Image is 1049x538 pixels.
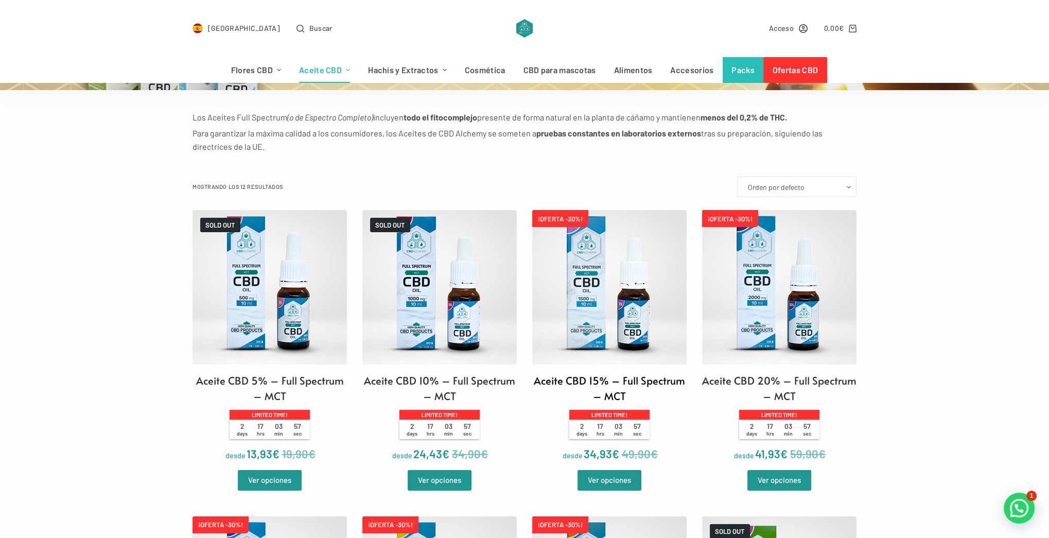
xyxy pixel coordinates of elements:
a: Elige las opciones para “Aceite CBD 5% - Full Spectrum - MCT” [238,470,302,491]
strong: todo el fitocomplejo [404,112,477,122]
img: ES Flag [193,23,203,33]
span: 2 [743,422,761,437]
a: Accesorios [661,57,723,83]
span: 57 [458,422,477,437]
a: SOLD OUTAceite CBD 5% – Full Spectrum – MCT Limited time! 2days 17hrs 03min 57sec desde 13,93€ [193,210,347,463]
span: € [481,447,488,460]
span: 03 [440,422,458,437]
span: ¡OFERTA -30%! [193,516,249,533]
a: Aceite CBD [290,57,359,83]
a: Packs [723,57,764,83]
a: Ofertas CBD [763,57,827,83]
bdi: 24,43 [413,447,449,460]
span: 57 [628,422,646,437]
bdi: 34,93 [584,447,619,460]
span: min [444,430,453,437]
a: Carro de compra [824,22,856,34]
span: 2 [573,422,591,437]
em: (o de Espectro Completo) [287,112,373,122]
span: 03 [270,422,288,437]
span: ¡OFERTA -30%! [532,516,588,533]
bdi: 13,93 [247,447,279,460]
span: 2 [233,422,252,437]
span: € [272,447,279,460]
span: hrs [597,430,604,437]
span: days [407,430,417,437]
span: hrs [427,430,434,437]
span: 03 [779,422,798,437]
span: Acceso [769,22,794,34]
span: sec [633,430,641,437]
h2: Aceite CBD 5% – Full Spectrum – MCT [193,373,347,404]
span: sec [803,430,811,437]
bdi: 19,90 [282,447,316,460]
span: € [308,447,316,460]
span: days [576,430,587,437]
strong: menos del 0,2% de THC. [701,112,787,122]
span: 17 [761,422,779,437]
span: min [274,430,283,437]
span: 17 [421,422,440,437]
p: Limited time! [569,410,650,419]
span: SOLD OUT [200,218,240,232]
span: desde [563,451,583,460]
span: desde [734,451,754,460]
span: sec [463,430,471,437]
span: € [780,447,788,460]
span: Buscar [309,22,333,34]
span: min [784,430,793,437]
a: Elige las opciones para “Aceite CBD 10% - Full Spectrum - MCT” [408,470,471,491]
span: sec [293,430,302,437]
img: CBD Alchemy [516,19,532,38]
nav: Menú de cabecera [222,57,827,83]
p: Limited time! [230,410,310,419]
button: Abrir formulario de búsqueda [296,22,333,34]
span: days [237,430,248,437]
bdi: 0,00 [824,24,844,32]
bdi: 59,90 [790,447,826,460]
p: Limited time! [399,410,480,419]
a: ¡OFERTA -30%! Aceite CBD 15% – Full Spectrum – MCT Limited time! 2days 17hrs 03min 57sec desde 34... [532,210,687,463]
a: Elige las opciones para “Aceite CBD 15% - Full Spectrum - MCT” [578,470,641,491]
span: 57 [288,422,307,437]
bdi: 34,90 [452,447,488,460]
span: 57 [798,422,816,437]
span: € [612,447,619,460]
span: desde [225,451,246,460]
a: Elige las opciones para “Aceite CBD 20% - Full Spectrum - MCT” [747,470,811,491]
span: ¡OFERTA -30%! [362,516,418,533]
a: Cosmética [456,57,514,83]
p: Limited time! [739,410,819,419]
span: 2 [403,422,422,437]
a: CBD para mascotas [514,57,605,83]
h2: Aceite CBD 20% – Full Spectrum – MCT [702,373,856,404]
h2: Aceite CBD 15% – Full Spectrum – MCT [532,373,687,404]
p: Los Aceites Full Spectrum incluyen presente de forma natural en la planta de cáñamo y mantienen [193,111,856,124]
span: € [818,447,826,460]
span: [GEOGRAPHIC_DATA] [208,22,280,34]
span: € [442,447,449,460]
span: ¡OFERTA -30%! [702,210,758,227]
a: Hachís y Extractos [359,57,456,83]
a: Acceso [769,22,808,34]
bdi: 49,90 [622,447,658,460]
span: ¡OFERTA -30%! [532,210,588,227]
a: ¡OFERTA -30%! Aceite CBD 20% – Full Spectrum – MCT Limited time! 2days 17hrs 03min 57sec desde 41... [702,210,856,463]
bdi: 41,93 [755,447,788,460]
p: Mostrando los 12 resultados [193,182,283,192]
span: hrs [257,430,265,437]
span: 17 [591,422,609,437]
span: € [839,24,844,32]
span: hrs [766,430,774,437]
span: SOLD OUT [370,218,410,232]
h2: Aceite CBD 10% – Full Spectrum – MCT [362,373,517,404]
a: Select Country [193,22,280,34]
a: SOLD OUTAceite CBD 10% – Full Spectrum – MCT Limited time! 2days 17hrs 03min 57sec desde 24,43€ [362,210,517,463]
span: min [614,430,623,437]
span: desde [392,451,412,460]
strong: pruebas constantes en laboratorios externos [536,128,701,138]
p: Para garantizar la máxima calidad a los consumidores, los Aceites de CBD Alchemy se someten a tra... [193,127,856,154]
a: Flores CBD [222,57,290,83]
a: Alimentos [605,57,661,83]
span: 03 [609,422,628,437]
